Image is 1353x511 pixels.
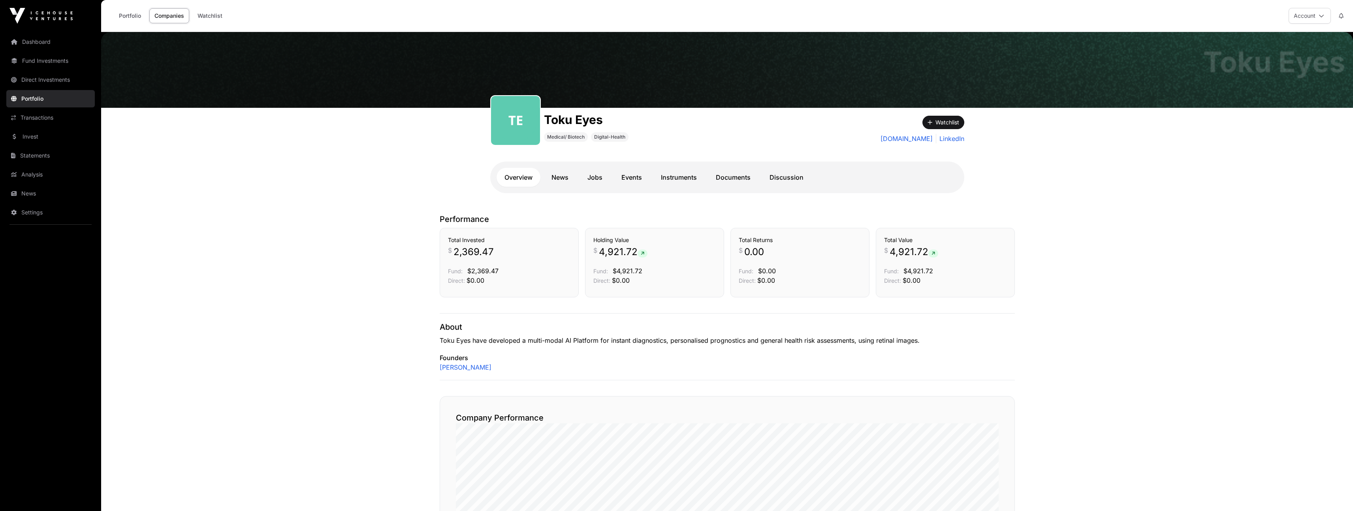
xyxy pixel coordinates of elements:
a: [PERSON_NAME] [440,363,491,372]
a: Instruments [653,168,705,187]
span: 2,369.47 [454,246,494,258]
span: Fund: [884,268,899,274]
p: Founders [440,353,1015,363]
span: $0.00 [612,276,630,284]
p: About [440,321,1015,333]
span: $0.00 [757,276,775,284]
a: Companies [149,8,189,23]
span: $ [739,246,743,255]
span: 4,921.72 [599,246,647,258]
h1: Toku Eyes [544,113,629,127]
a: News [544,168,576,187]
span: $4,921.72 [613,267,642,275]
a: Portfolio [114,8,146,23]
span: Fund: [739,268,753,274]
span: Direct: [884,277,901,284]
span: $ [593,246,597,255]
span: Digital-Health [594,134,625,140]
a: Portfolio [6,90,95,107]
span: $2,369.47 [467,267,499,275]
a: Dashboard [6,33,95,51]
h1: Toku Eyes [1203,48,1345,76]
a: Settings [6,204,95,221]
span: Medical/ Biotech [547,134,585,140]
span: Fund: [448,268,463,274]
h3: Total Invested [448,236,570,244]
a: Documents [708,168,758,187]
button: Account [1289,8,1331,24]
a: Direct Investments [6,71,95,88]
span: Direct: [739,277,756,284]
a: Invest [6,128,95,145]
a: Transactions [6,109,95,126]
span: $4,921.72 [903,267,933,275]
a: Discussion [762,168,811,187]
h3: Total Returns [739,236,861,244]
p: Performance [440,214,1015,225]
a: LinkedIn [936,134,964,143]
a: Fund Investments [6,52,95,70]
span: Direct: [448,277,465,284]
nav: Tabs [497,168,958,187]
span: $0.00 [467,276,484,284]
button: Watchlist [922,116,964,129]
h3: Total Value [884,236,1007,244]
p: Toku Eyes have developed a multi-modal AI Platform for instant diagnostics, personalised prognost... [440,336,1015,345]
span: $0.00 [758,267,776,275]
span: 4,921.72 [890,246,938,258]
span: $ [448,246,452,255]
a: Watchlist [192,8,228,23]
a: News [6,185,95,202]
a: Statements [6,147,95,164]
h3: Holding Value [593,236,716,244]
span: $0.00 [903,276,920,284]
span: $ [884,246,888,255]
span: Fund: [593,268,608,274]
a: Jobs [580,168,610,187]
img: Toku Eyes [101,32,1353,108]
h2: Company Performance [456,412,999,423]
a: Overview [497,168,540,187]
iframe: Chat Widget [1313,473,1353,511]
a: [DOMAIN_NAME] [881,134,933,143]
img: Icehouse Ventures Logo [9,8,73,24]
a: Analysis [6,166,95,183]
span: Direct: [593,277,610,284]
span: 0.00 [744,246,764,258]
a: Events [613,168,650,187]
img: toku-eyes267.png [494,99,537,142]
